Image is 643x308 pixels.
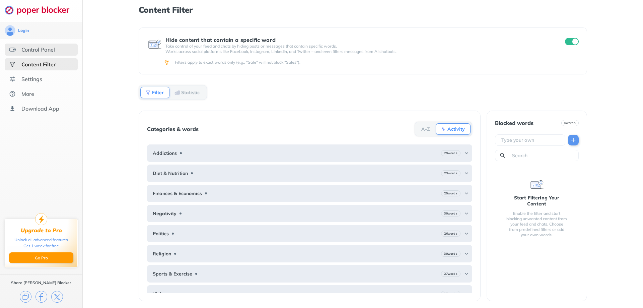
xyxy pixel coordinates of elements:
div: Control Panel [21,46,55,53]
div: Start Filtering Your Content [506,195,568,207]
b: Filter [152,90,164,95]
img: upgrade-to-pro.svg [35,213,47,225]
div: Enable the filter and start blocking unwanted content from your feed and chats. Choose from prede... [506,211,568,238]
img: facebook.svg [35,291,47,303]
img: social-selected.svg [9,61,16,68]
img: Statistic [174,90,180,95]
div: Get 1 week for free [23,243,59,249]
div: Categories & words [147,126,199,132]
input: Search [511,152,576,159]
div: Upgrade to Pro [21,227,62,234]
div: Login [18,28,29,33]
img: avatar.svg [5,25,15,36]
div: Download App [21,105,59,112]
b: Finances & Economics [153,191,202,196]
img: Activity [441,126,446,132]
b: Sports & Exercise [153,271,192,276]
div: Filters apply to exact words only (e.g., "Sale" will not block "Sales"). [175,60,577,65]
b: Activity [447,127,465,131]
button: Go Pro [9,252,73,263]
div: Content Filter [21,61,56,68]
b: 30 words [444,211,457,216]
b: Religion [153,251,171,256]
b: 23 words [444,171,457,176]
b: Statistic [181,90,200,95]
div: More [21,90,34,97]
b: Politics [153,231,169,236]
p: Take control of your feed and chats by hiding posts or messages that contain specific words. [165,44,553,49]
b: 26 words [444,231,457,236]
p: Works across social platforms like Facebook, Instagram, LinkedIn, and Twitter – and even filters ... [165,49,553,54]
div: Share [PERSON_NAME] Blocker [11,280,71,286]
b: A-Z [421,127,430,131]
h1: Content Filter [139,5,587,14]
img: Filter [145,90,151,95]
div: Unlock all advanced features [14,237,68,243]
div: Settings [21,76,42,82]
img: logo-webpage.svg [5,5,77,15]
img: copy.svg [20,291,31,303]
b: 30 words [444,251,457,256]
img: settings.svg [9,76,16,82]
b: Negativity [153,211,176,216]
input: Type your own [501,137,562,143]
img: x.svg [51,291,63,303]
img: about.svg [9,90,16,97]
b: 25 words [444,292,457,296]
b: Violence [153,291,172,297]
b: 0 words [564,121,576,125]
b: Diet & Nutrition [153,171,188,176]
div: Hide content that contain a specific word [165,37,553,43]
b: 25 words [444,191,457,196]
img: features.svg [9,46,16,53]
b: 27 words [444,271,457,276]
b: 29 words [444,151,457,156]
b: Addictions [153,150,177,156]
div: Blocked words [495,120,533,126]
img: download-app.svg [9,105,16,112]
